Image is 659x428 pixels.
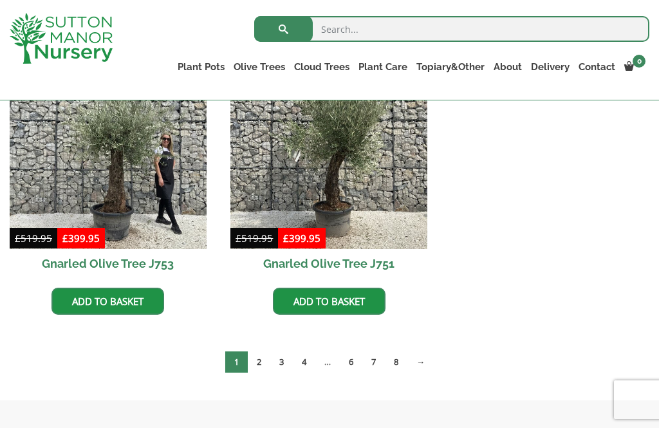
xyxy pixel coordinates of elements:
[254,16,649,42] input: Search...
[283,232,289,245] span: £
[412,58,489,76] a: Topiary&Other
[230,53,427,250] img: Gnarled Olive Tree J751
[407,351,434,373] a: →
[173,58,229,76] a: Plant Pots
[620,58,649,76] a: 0
[229,58,290,76] a: Olive Trees
[51,288,164,315] a: Add to basket: “Gnarled Olive Tree J753”
[15,232,52,245] bdi: 519.95
[248,351,270,373] a: Page 2
[362,351,385,373] a: Page 7
[315,351,340,373] span: …
[10,53,207,279] a: Sale! Gnarled Olive Tree J753
[236,232,273,245] bdi: 519.95
[385,351,407,373] a: Page 8
[230,249,427,278] h2: Gnarled Olive Tree J751
[230,53,427,279] a: Sale! Gnarled Olive Tree J751
[283,232,320,245] bdi: 399.95
[10,13,113,64] img: logo
[526,58,574,76] a: Delivery
[10,249,207,278] h2: Gnarled Olive Tree J753
[10,53,207,250] img: Gnarled Olive Tree J753
[225,351,248,373] span: Page 1
[10,351,649,378] nav: Product Pagination
[340,351,362,373] a: Page 6
[354,58,412,76] a: Plant Care
[62,232,100,245] bdi: 399.95
[489,58,526,76] a: About
[15,232,21,245] span: £
[236,232,241,245] span: £
[270,351,293,373] a: Page 3
[62,232,68,245] span: £
[293,351,315,373] a: Page 4
[574,58,620,76] a: Contact
[273,288,385,315] a: Add to basket: “Gnarled Olive Tree J751”
[633,55,645,68] span: 0
[290,58,354,76] a: Cloud Trees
